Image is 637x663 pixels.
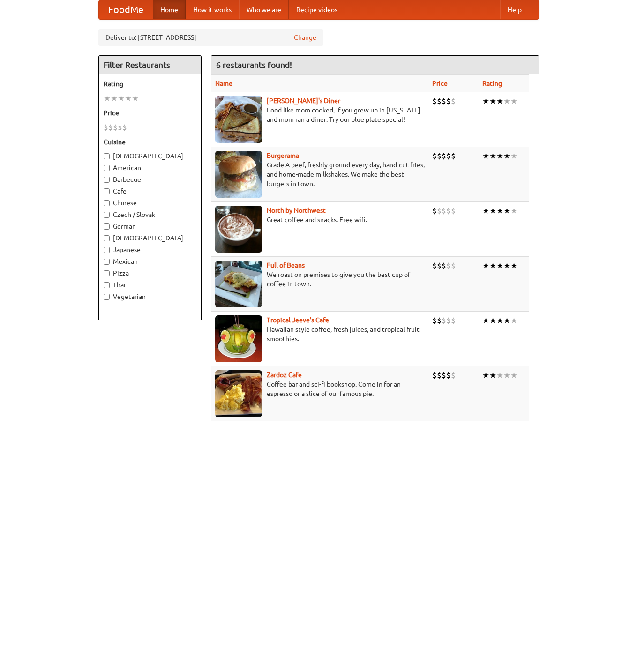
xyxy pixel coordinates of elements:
[267,152,299,159] a: Burgerama
[442,261,446,271] li: $
[496,151,503,161] li: ★
[104,222,196,231] label: German
[503,151,510,161] li: ★
[104,233,196,243] label: [DEMOGRAPHIC_DATA]
[104,175,196,184] label: Barbecue
[239,0,289,19] a: Who we are
[294,33,316,42] a: Change
[104,163,196,172] label: American
[482,206,489,216] li: ★
[104,177,110,183] input: Barbecue
[489,206,496,216] li: ★
[118,93,125,104] li: ★
[432,206,437,216] li: $
[104,294,110,300] input: Vegetarian
[510,151,517,161] li: ★
[216,60,292,69] ng-pluralize: 6 restaurants found!
[104,93,111,104] li: ★
[104,188,110,194] input: Cafe
[482,151,489,161] li: ★
[482,315,489,326] li: ★
[215,215,425,224] p: Great coffee and snacks. Free wifi.
[267,261,305,269] a: Full of Beans
[104,186,196,196] label: Cafe
[510,315,517,326] li: ★
[446,151,451,161] li: $
[500,0,529,19] a: Help
[104,151,196,161] label: [DEMOGRAPHIC_DATA]
[437,261,442,271] li: $
[104,259,110,265] input: Mexican
[99,0,153,19] a: FoodMe
[432,315,437,326] li: $
[215,206,262,253] img: north.jpg
[482,80,502,87] a: Rating
[503,261,510,271] li: ★
[503,96,510,106] li: ★
[113,122,118,133] li: $
[289,0,345,19] a: Recipe videos
[186,0,239,19] a: How it works
[215,370,262,417] img: zardoz.jpg
[432,261,437,271] li: $
[104,223,110,230] input: German
[104,212,110,218] input: Czech / Slovak
[451,261,456,271] li: $
[510,206,517,216] li: ★
[446,206,451,216] li: $
[267,97,340,104] a: [PERSON_NAME]'s Diner
[267,316,329,324] a: Tropical Jeeve's Cafe
[451,370,456,380] li: $
[446,96,451,106] li: $
[104,108,196,118] h5: Price
[104,268,196,278] label: Pizza
[215,261,262,307] img: beans.jpg
[496,206,503,216] li: ★
[489,96,496,106] li: ★
[104,79,196,89] h5: Rating
[496,261,503,271] li: ★
[446,370,451,380] li: $
[215,325,425,343] p: Hawaiian style coffee, fresh juices, and tropical fruit smoothies.
[125,93,132,104] li: ★
[442,370,446,380] li: $
[104,210,196,219] label: Czech / Slovak
[104,282,110,288] input: Thai
[104,200,110,206] input: Chinese
[98,29,323,46] div: Deliver to: [STREET_ADDRESS]
[489,370,496,380] li: ★
[153,0,186,19] a: Home
[489,151,496,161] li: ★
[503,315,510,326] li: ★
[267,371,302,379] b: Zardoz Cafe
[503,206,510,216] li: ★
[482,370,489,380] li: ★
[215,96,262,143] img: sallys.jpg
[104,137,196,147] h5: Cuisine
[442,96,446,106] li: $
[482,96,489,106] li: ★
[132,93,139,104] li: ★
[104,198,196,208] label: Chinese
[215,80,232,87] a: Name
[451,315,456,326] li: $
[104,280,196,290] label: Thai
[215,160,425,188] p: Grade A beef, freshly ground every day, hand-cut fries, and home-made milkshakes. We make the bes...
[432,80,448,87] a: Price
[104,153,110,159] input: [DEMOGRAPHIC_DATA]
[489,315,496,326] li: ★
[104,165,110,171] input: American
[446,261,451,271] li: $
[510,261,517,271] li: ★
[437,96,442,106] li: $
[451,206,456,216] li: $
[437,151,442,161] li: $
[267,207,326,214] b: North by Northwest
[496,370,503,380] li: ★
[104,247,110,253] input: Japanese
[442,151,446,161] li: $
[437,206,442,216] li: $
